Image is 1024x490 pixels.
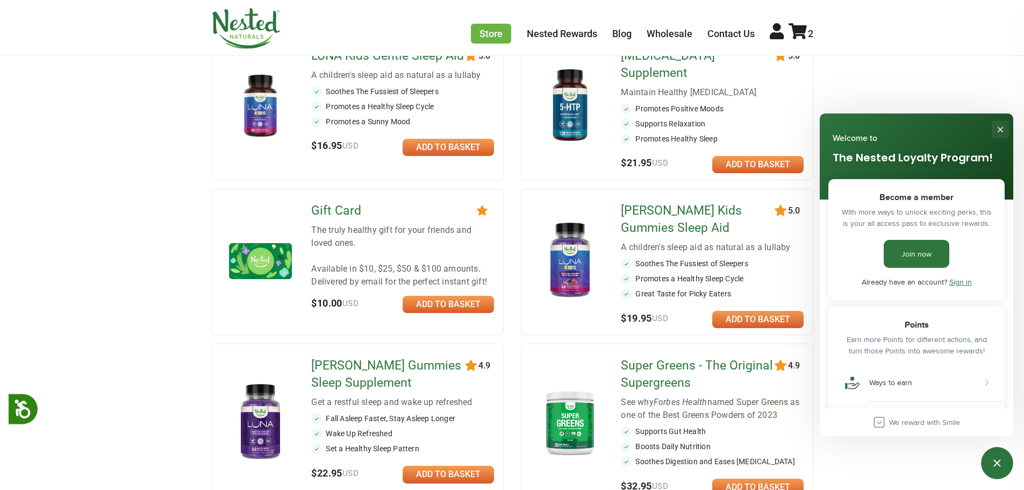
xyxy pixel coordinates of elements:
li: Soothes The Fussiest of Sleepers [311,86,494,97]
span: $19.95 [621,313,668,324]
div: A children's sleep aid as natural as a lullaby [621,241,804,254]
span: 2 [808,28,813,39]
img: Luna Gummies Sleep Supplement [229,381,292,464]
div: Maintain Healthy [MEDICAL_DATA] [621,86,804,99]
li: Supports Gut Health [621,426,804,437]
li: Promotes a Sunny Mood [311,116,494,127]
img: 5-HTP Supplement [539,65,601,147]
li: Promotes Healthy Sleep [621,133,804,144]
a: Gift Card [311,202,467,219]
iframe: Loyalty Program pop-up with ways to earn points and redeem rewards [820,113,1013,436]
li: Soothes The Fussiest of Sleepers [621,258,804,269]
span: USD [342,468,359,478]
a: Nested Rewards [527,28,597,39]
span: $21.95 [621,157,668,168]
span: $10.00 [311,297,359,309]
a: Contact Us [707,28,755,39]
li: Set a Healthy Sleep Pattern [311,443,494,454]
a: [MEDICAL_DATA] Supplement [621,47,776,82]
a: [PERSON_NAME] Kids Gummies Sleep Aid [621,202,776,237]
a: Blog [612,28,632,39]
a: Super Greens - The Original Supergreens [621,357,776,392]
li: Promotes a Healthy Sleep Cycle [311,101,494,112]
span: USD [652,314,668,323]
img: Luna Kids Gummies Sleep Aid [539,220,601,302]
a: [PERSON_NAME] Gummies Sleep Supplement [311,357,467,392]
em: Forbes Health [654,397,707,407]
li: Wake Up Refreshed [311,428,494,439]
span: USD [342,299,359,308]
img: Gift Card [229,243,292,279]
li: Soothes Digestion and Eases [MEDICAL_DATA] [621,456,804,467]
img: LUNA Kids Gentle Sleep Aid [229,74,292,137]
a: Wholesale [647,28,692,39]
a: 2 [789,28,813,39]
div: See why named Super Greens as one of the Best Greens Powders of 2023 [621,396,804,422]
li: Supports Relaxation [621,118,804,129]
li: Great Taste for Picky Eaters [621,288,804,299]
li: Boosts Daily Nutrition [621,441,804,452]
div: The truly healthy gift for your friends and loved ones. Available in $10, $25, $50 & $100 amounts... [311,224,494,288]
li: Promotes Positive Moods [621,103,804,114]
li: Fall Asleep Faster, Stay Asleep Longer [311,413,494,424]
img: Super Greens - The Original Supergreens [539,386,601,459]
span: USD [342,141,359,151]
img: Nested Naturals [211,8,281,49]
iframe: Button to open loyalty program pop-up [981,447,1013,479]
div: Get a restful sleep and wake up refreshed [311,396,494,409]
span: USD [652,158,668,168]
a: Store [471,24,511,44]
span: $22.95 [311,467,359,479]
span: $16.95 [311,140,359,151]
div: A children's sleep aid as natural as a lullaby [311,69,494,82]
li: Promotes a Healthy Sleep Cycle [621,273,804,284]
